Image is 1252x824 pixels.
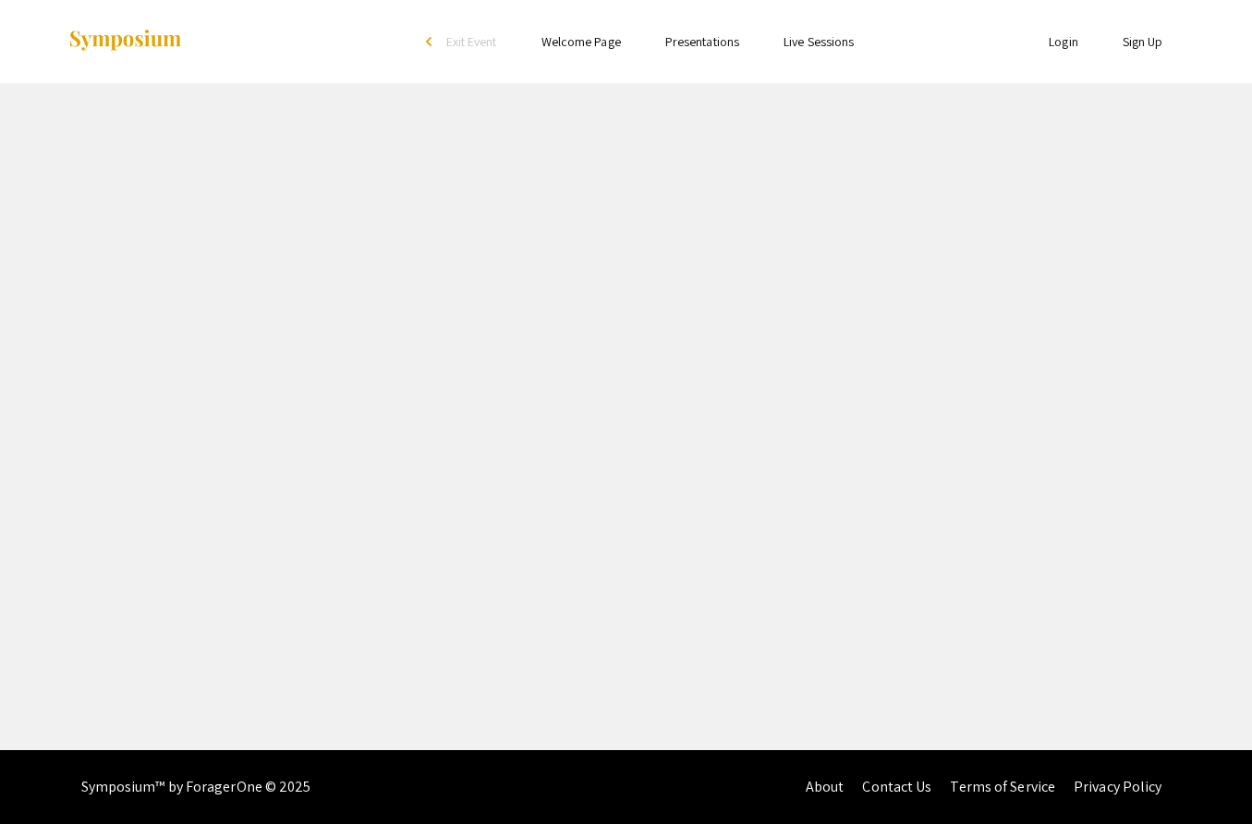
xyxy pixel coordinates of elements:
[1074,777,1161,796] a: Privacy Policy
[950,777,1055,796] a: Terms of Service
[81,750,311,824] div: Symposium™ by ForagerOne © 2025
[806,777,845,796] a: About
[784,33,854,50] a: Live Sessions
[665,33,739,50] a: Presentations
[446,33,497,50] span: Exit Event
[541,33,621,50] a: Welcome Page
[67,29,183,54] img: Symposium by ForagerOne
[1123,33,1163,50] a: Sign Up
[426,36,437,47] div: arrow_back_ios
[862,777,931,796] a: Contact Us
[1049,33,1078,50] a: Login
